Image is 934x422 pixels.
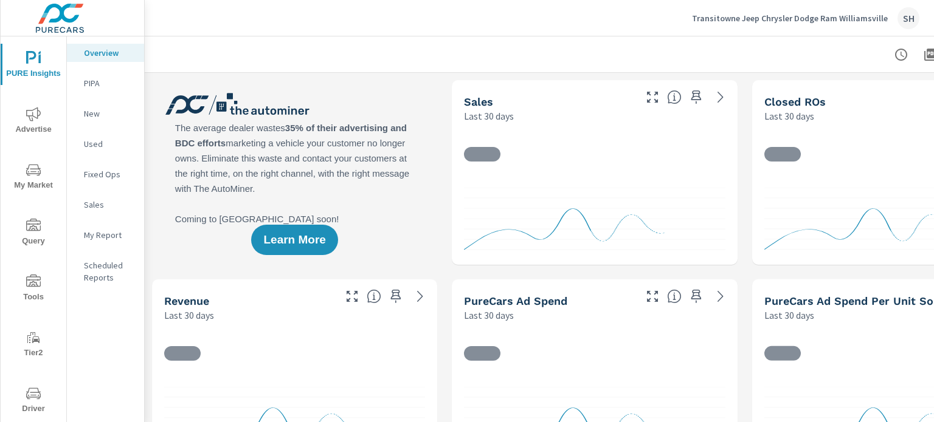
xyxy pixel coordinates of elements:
p: Scheduled Reports [84,259,134,284]
div: Sales [67,196,144,214]
p: Last 30 days [764,109,814,123]
a: See more details in report [410,287,430,306]
p: PIPA [84,77,134,89]
div: Overview [67,44,144,62]
h5: Closed ROs [764,95,826,108]
span: Total cost of media for all PureCars channels for the selected dealership group over the selected... [667,289,682,304]
p: Last 30 days [164,308,214,322]
div: New [67,104,144,123]
p: Overview [84,47,134,59]
span: Total sales revenue over the selected date range. [Source: This data is sourced from the dealer’s... [367,289,381,304]
div: Fixed Ops [67,165,144,183]
span: Driver [4,386,63,416]
span: My Market [4,163,63,192]
p: Fixed Ops [84,168,134,180]
span: Advertise [4,107,63,137]
h5: Sales [464,95,493,108]
span: Tools [4,274,63,304]
span: PURE Insights [4,51,63,81]
p: My Report [84,229,134,241]
span: Save this to your personalized report [386,287,406,306]
button: Make Fullscreen [643,287,662,306]
button: Learn More [251,225,337,255]
p: Transitowne Jeep Chrysler Dodge Ram Williamsville [692,13,888,24]
div: PIPA [67,74,144,92]
span: Number of vehicles sold by the dealership over the selected date range. [Source: This data is sou... [667,90,682,104]
h5: PureCars Ad Spend [464,294,567,307]
button: Make Fullscreen [643,87,662,107]
span: Query [4,219,63,248]
h5: Revenue [164,294,209,307]
span: Learn More [263,234,325,245]
div: Used [67,135,144,153]
div: SH [898,7,919,29]
span: Tier2 [4,330,63,360]
p: Last 30 days [464,308,514,322]
p: Last 30 days [764,308,814,322]
span: Save this to your personalized report [687,87,706,107]
p: New [84,107,134,120]
div: My Report [67,226,144,244]
a: See more details in report [711,287,730,306]
p: Used [84,138,134,150]
p: Last 30 days [464,109,514,123]
p: Sales [84,199,134,211]
div: Scheduled Reports [67,256,144,287]
a: See more details in report [711,87,730,107]
span: Save this to your personalized report [687,287,706,306]
button: Make Fullscreen [342,287,362,306]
